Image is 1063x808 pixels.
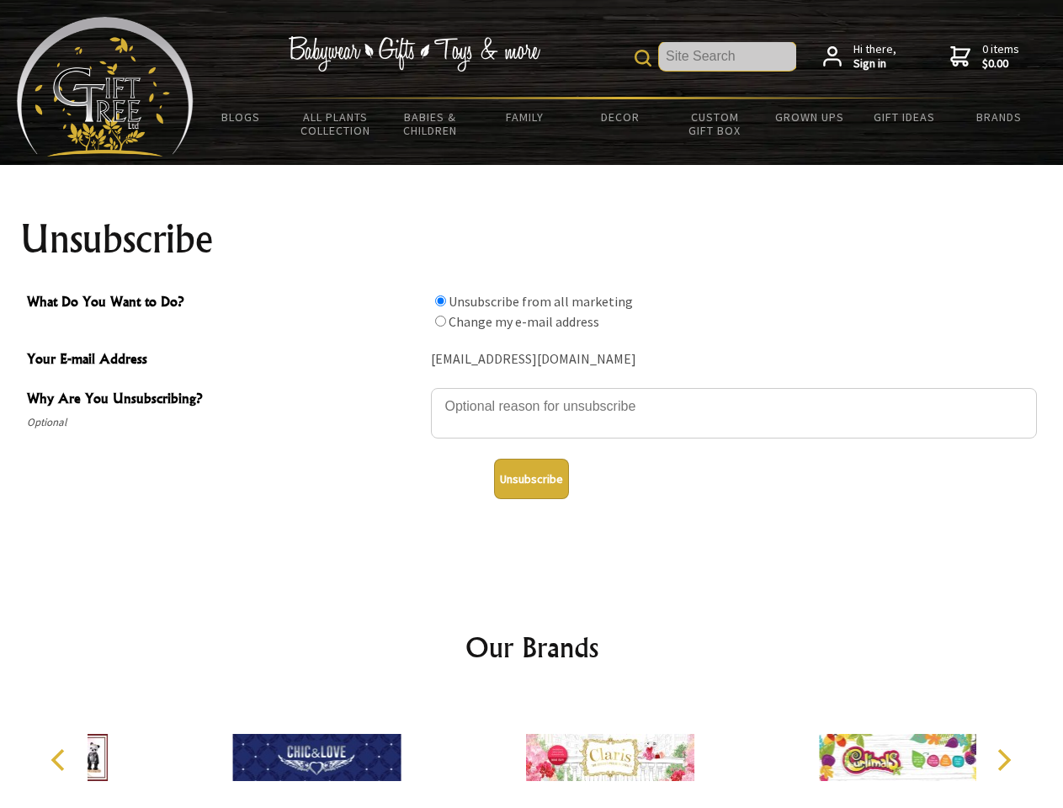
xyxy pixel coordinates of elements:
textarea: Why Are You Unsubscribing? [431,388,1037,439]
div: [EMAIL_ADDRESS][DOMAIN_NAME] [431,347,1037,373]
a: Family [478,99,573,135]
h2: Our Brands [34,627,1030,667]
img: Babyware - Gifts - Toys and more... [17,17,194,157]
strong: $0.00 [982,56,1019,72]
span: Why Are You Unsubscribing? [27,388,423,412]
input: What Do You Want to Do? [435,316,446,327]
img: product search [635,50,651,66]
span: Optional [27,412,423,433]
a: Gift Ideas [857,99,952,135]
a: Hi there,Sign in [823,42,896,72]
a: Brands [952,99,1047,135]
span: 0 items [982,41,1019,72]
strong: Sign in [853,56,896,72]
label: Unsubscribe from all marketing [449,293,633,310]
a: Custom Gift Box [667,99,763,148]
img: Babywear - Gifts - Toys & more [288,36,540,72]
a: Babies & Children [383,99,478,148]
label: Change my e-mail address [449,313,599,330]
a: Decor [572,99,667,135]
h1: Unsubscribe [20,219,1044,259]
span: What Do You Want to Do? [27,291,423,316]
button: Unsubscribe [494,459,569,499]
span: Hi there, [853,42,896,72]
button: Previous [42,742,79,779]
span: Your E-mail Address [27,348,423,373]
a: BLOGS [194,99,289,135]
a: Grown Ups [762,99,857,135]
a: All Plants Collection [289,99,384,148]
input: Site Search [659,42,796,71]
input: What Do You Want to Do? [435,295,446,306]
a: 0 items$0.00 [950,42,1019,72]
button: Next [985,742,1022,779]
